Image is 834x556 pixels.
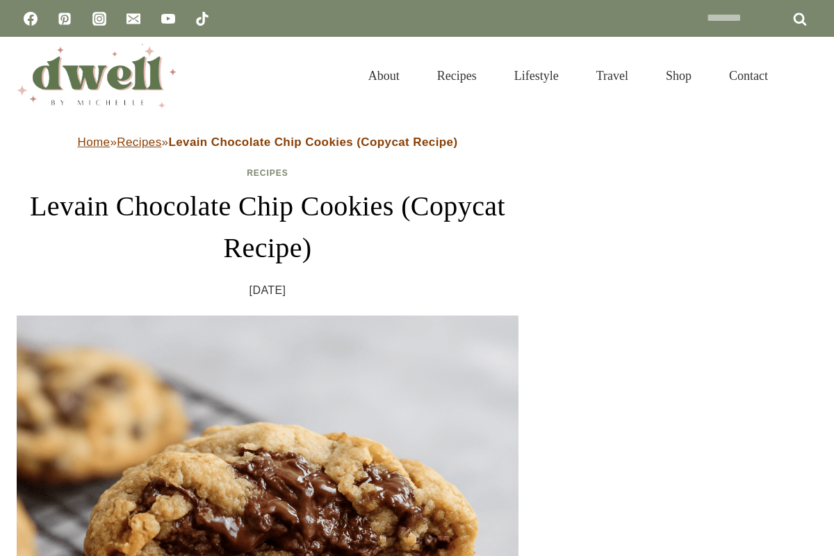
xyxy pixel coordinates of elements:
a: Lifestyle [496,51,578,100]
strong: Levain Chocolate Chip Cookies (Copycat Recipe) [168,136,457,149]
a: Recipes [418,51,496,100]
a: Home [78,136,111,149]
a: About [350,51,418,100]
a: Instagram [85,5,113,33]
a: Recipes [117,136,161,149]
a: YouTube [154,5,182,33]
button: View Search Form [794,64,817,88]
a: Pinterest [51,5,79,33]
a: Email [120,5,147,33]
img: DWELL by michelle [17,44,177,108]
a: Travel [578,51,647,100]
a: Facebook [17,5,44,33]
time: [DATE] [250,280,286,301]
h1: Levain Chocolate Chip Cookies (Copycat Recipe) [17,186,518,269]
a: Shop [647,51,710,100]
a: Recipes [247,168,288,178]
span: » » [78,136,458,149]
a: Contact [710,51,787,100]
nav: Primary Navigation [350,51,787,100]
a: TikTok [188,5,216,33]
